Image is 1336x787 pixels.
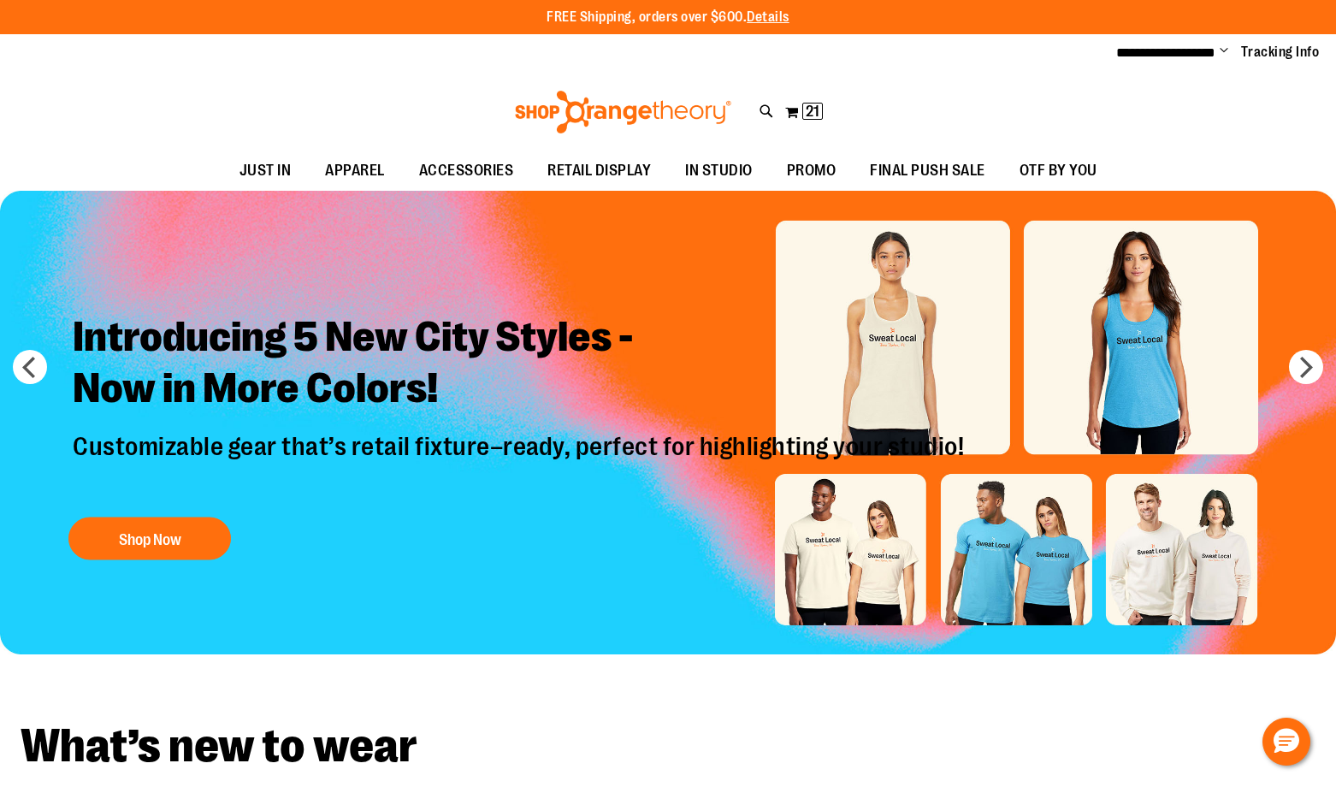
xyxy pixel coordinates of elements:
[1020,151,1097,190] span: OTF BY YOU
[60,299,981,569] a: Introducing 5 New City Styles -Now in More Colors! Customizable gear that’s retail fixture–ready,...
[68,518,231,560] button: Shop Now
[1241,43,1320,62] a: Tracking Info
[21,723,1315,770] h2: What’s new to wear
[770,151,854,191] a: PROMO
[60,431,981,500] p: Customizable gear that’s retail fixture–ready, perfect for highlighting your studio!
[1002,151,1114,191] a: OTF BY YOU
[747,9,789,25] a: Details
[402,151,531,191] a: ACCESSORIES
[806,103,819,120] span: 21
[325,151,385,190] span: APPAREL
[308,151,402,191] a: APPAREL
[222,151,309,191] a: JUST IN
[419,151,514,190] span: ACCESSORIES
[1262,718,1310,766] button: Hello, have a question? Let’s chat.
[870,151,985,190] span: FINAL PUSH SALE
[1289,350,1323,384] button: next
[239,151,292,190] span: JUST IN
[685,151,753,190] span: IN STUDIO
[1220,44,1228,61] button: Account menu
[60,299,981,431] h2: Introducing 5 New City Styles - Now in More Colors!
[530,151,668,191] a: RETAIL DISPLAY
[13,350,47,384] button: prev
[547,8,789,27] p: FREE Shipping, orders over $600.
[787,151,836,190] span: PROMO
[853,151,1002,191] a: FINAL PUSH SALE
[512,91,734,133] img: Shop Orangetheory
[547,151,651,190] span: RETAIL DISPLAY
[668,151,770,191] a: IN STUDIO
